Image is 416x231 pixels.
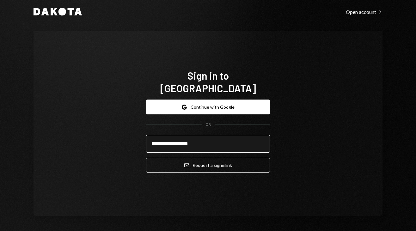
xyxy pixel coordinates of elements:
[346,8,382,15] a: Open account
[146,69,270,94] h1: Sign in to [GEOGRAPHIC_DATA]
[205,122,211,127] div: OR
[146,158,270,173] button: Request a signinlink
[146,100,270,114] button: Continue with Google
[346,9,382,15] div: Open account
